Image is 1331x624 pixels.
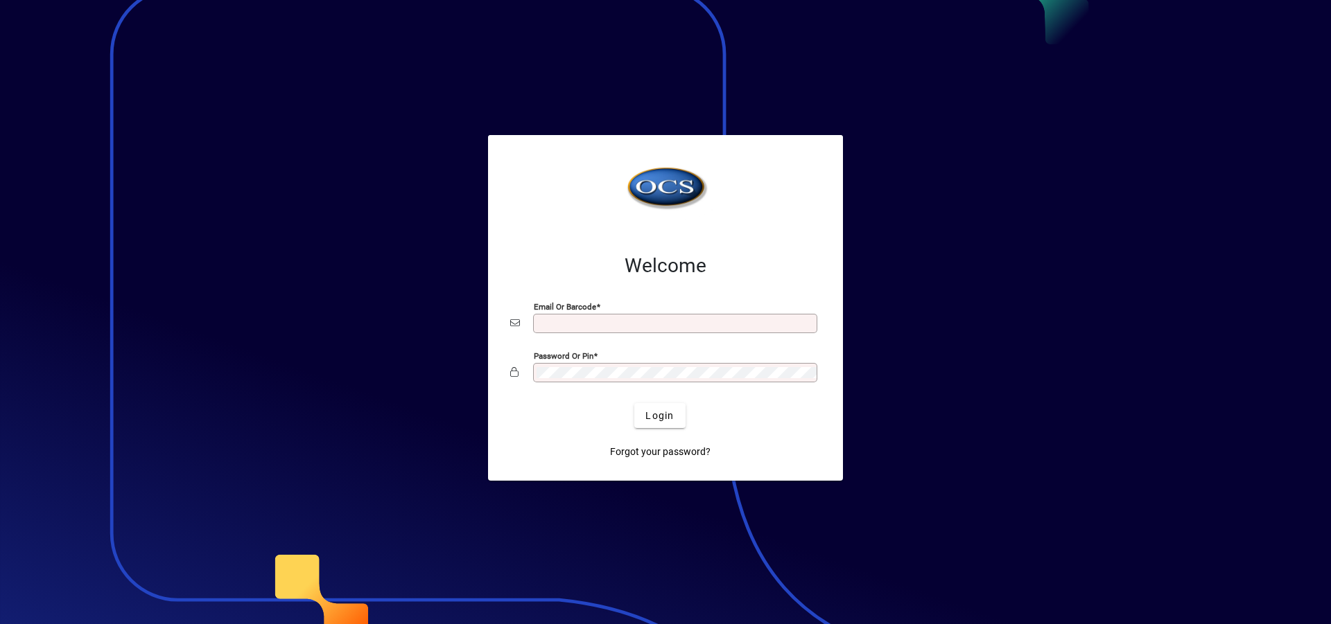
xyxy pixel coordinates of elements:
span: Forgot your password? [610,445,711,459]
mat-label: Email or Barcode [534,302,596,312]
a: Forgot your password? [604,439,716,464]
button: Login [634,403,685,428]
h2: Welcome [510,254,821,278]
mat-label: Password or Pin [534,351,593,361]
span: Login [645,409,674,423]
